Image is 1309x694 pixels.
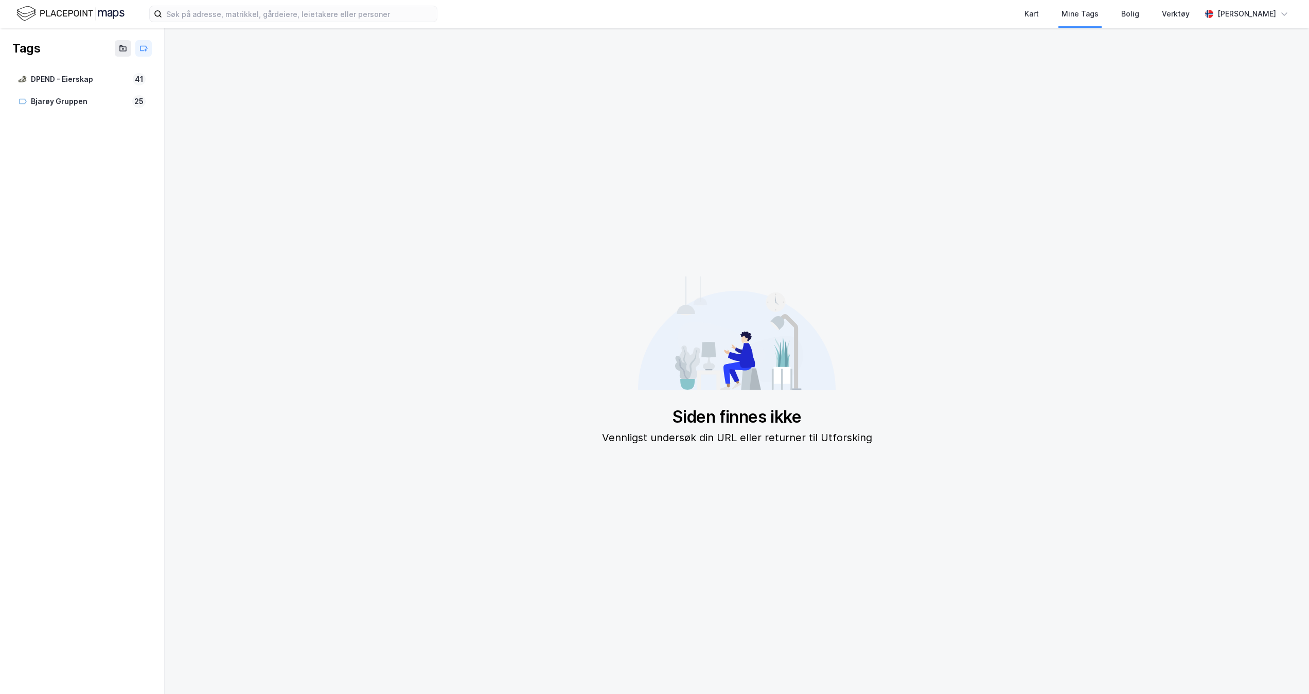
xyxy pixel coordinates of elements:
div: 25 [132,95,146,108]
div: Vennligst undersøk din URL eller returner til Utforsking [602,429,872,446]
iframe: Chat Widget [1258,645,1309,694]
a: DPEND - Eierskap41 [12,69,152,90]
div: Tags [12,40,40,57]
div: Bolig [1121,8,1139,20]
a: Bjarøy Gruppen25 [12,91,152,112]
div: Bjarøy Gruppen [31,95,128,108]
div: 41 [133,73,146,85]
div: Siden finnes ikke [602,407,872,427]
div: DPEND - Eierskap [31,73,129,86]
div: Verktøy [1162,8,1190,20]
div: Kart [1024,8,1039,20]
input: Søk på adresse, matrikkel, gårdeiere, leietakere eller personer [162,6,437,22]
div: Mine Tags [1062,8,1099,20]
img: logo.f888ab2527a4732fd821a326f86c7f29.svg [16,5,125,23]
div: Kontrollprogram for chat [1258,645,1309,694]
div: [PERSON_NAME] [1217,8,1276,20]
